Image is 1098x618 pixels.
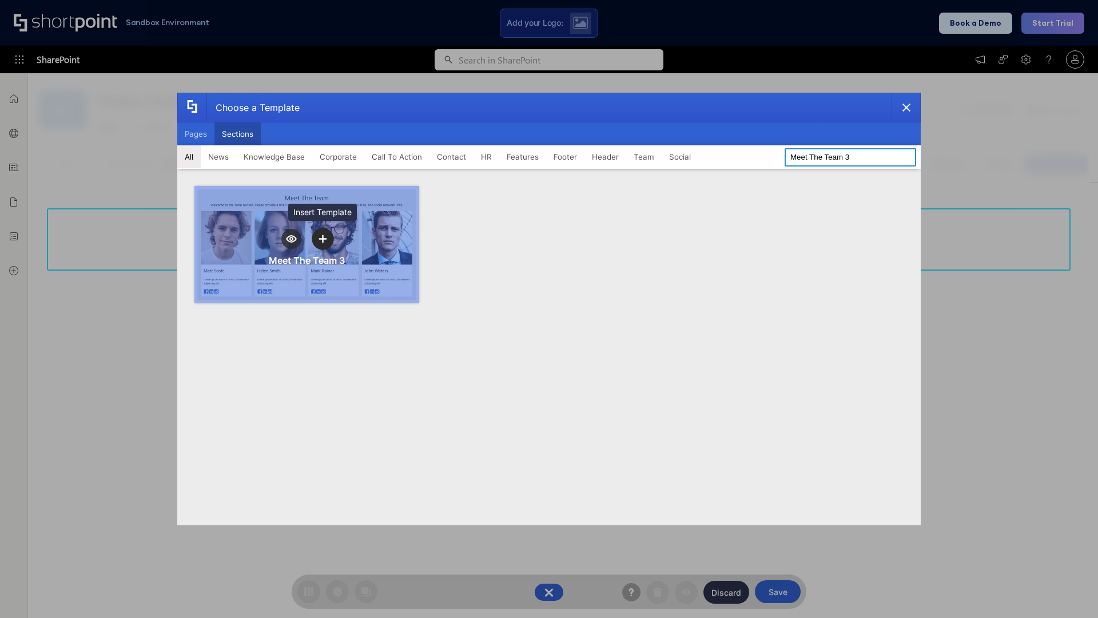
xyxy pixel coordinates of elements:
[364,145,429,168] button: Call To Action
[499,145,546,168] button: Features
[785,148,916,167] input: Search
[236,145,312,168] button: Knowledge Base
[177,122,214,145] button: Pages
[626,145,662,168] button: Team
[269,255,345,266] div: Meet The Team 3
[177,145,201,168] button: All
[214,122,261,145] button: Sections
[429,145,474,168] button: Contact
[546,145,584,168] button: Footer
[662,145,698,168] button: Social
[584,145,626,168] button: Header
[312,145,364,168] button: Corporate
[177,93,921,525] div: template selector
[206,93,300,122] div: Choose a Template
[201,145,236,168] button: News
[1041,563,1098,618] iframe: Chat Widget
[474,145,499,168] button: HR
